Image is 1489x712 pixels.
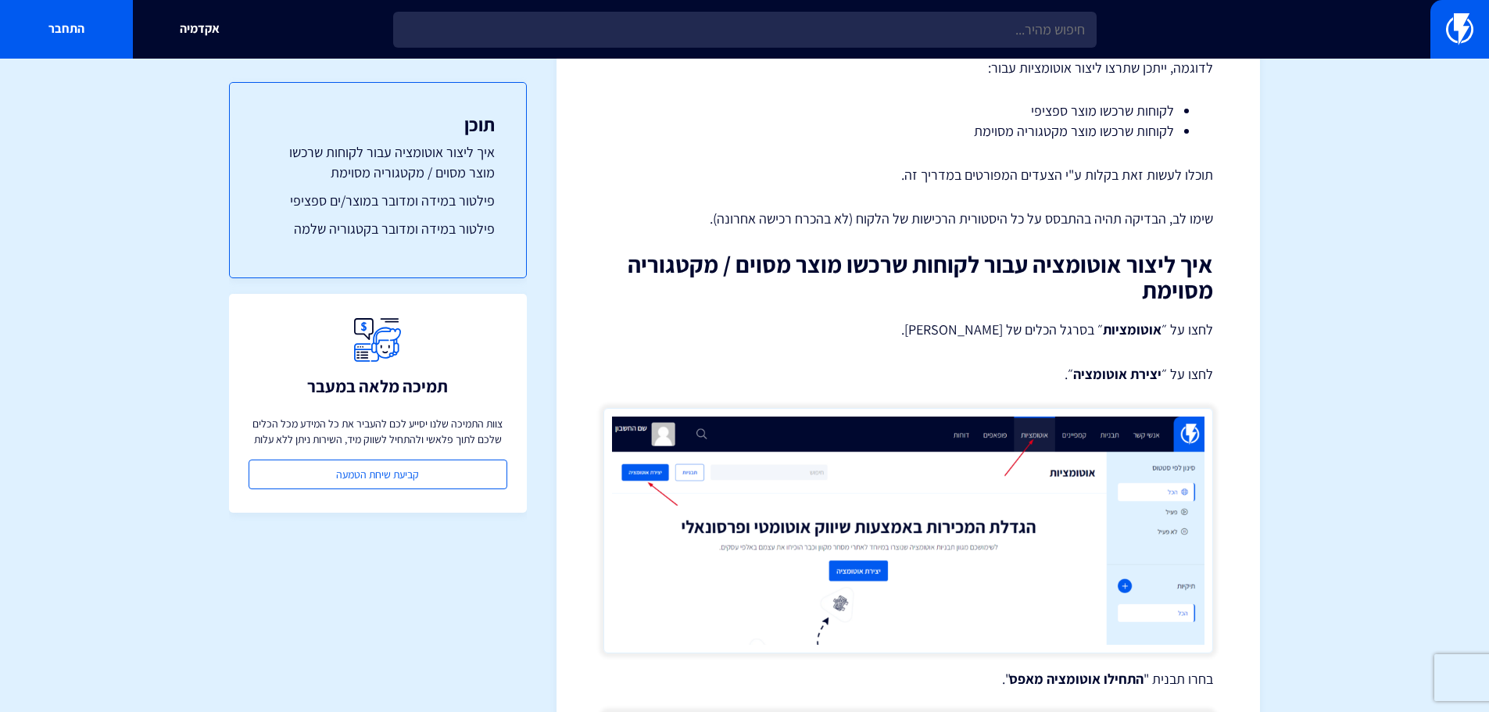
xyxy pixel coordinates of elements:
[603,364,1213,385] p: לחצו על ״ ״.
[603,319,1213,341] p: לחצו על ״ ״ בסרגל הכלים של [PERSON_NAME].
[261,219,495,239] a: פילטור במידה ומדובר בקטגוריה שלמה
[261,142,495,182] a: איך ליצור אוטומציה עבור לקוחות שרכשו מוצר מסוים / מקטגוריה מסוימת
[1073,365,1161,383] strong: יצירת אוטומציה
[393,12,1097,48] input: חיפוש מהיר...
[1009,670,1144,688] strong: התחילו אוטומציה מאפס
[603,252,1213,303] h2: איך ליצור אוטומציה עבור לקוחות שרכשו מוצר מסוים / מקטגוריה מסוימת
[261,114,495,134] h3: תוכן
[261,191,495,211] a: פילטור במידה ומדובר במוצר/ים ספציפי
[603,58,1213,78] p: לדוגמה, ייתכן שתרצו ליצור אוטומציות עבור:
[249,460,507,489] a: קביעת שיחת הטמעה
[603,209,1213,229] p: שימו לב, הבדיקה תהיה בהתבסס על כל היסטורית הרכישות של הלקוח (לא בהכרח רכישה אחרונה).
[307,377,448,395] h3: תמיכה מלאה במעבר
[603,669,1213,689] p: בחרו תבנית " ".
[1103,320,1161,338] strong: אוטומציות
[249,416,507,447] p: צוות התמיכה שלנו יסייע לכם להעביר את כל המידע מכל הכלים שלכם לתוך פלאשי ולהתחיל לשווק מיד, השירות...
[642,121,1174,141] li: לקוחות שרכשו מוצר מקטגוריה מסוימת
[603,165,1213,185] p: תוכלו לעשות זאת בקלות ע"י הצעדים המפורטים במדריך זה.
[642,101,1174,121] li: לקוחות שרכשו מוצר ספציפי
